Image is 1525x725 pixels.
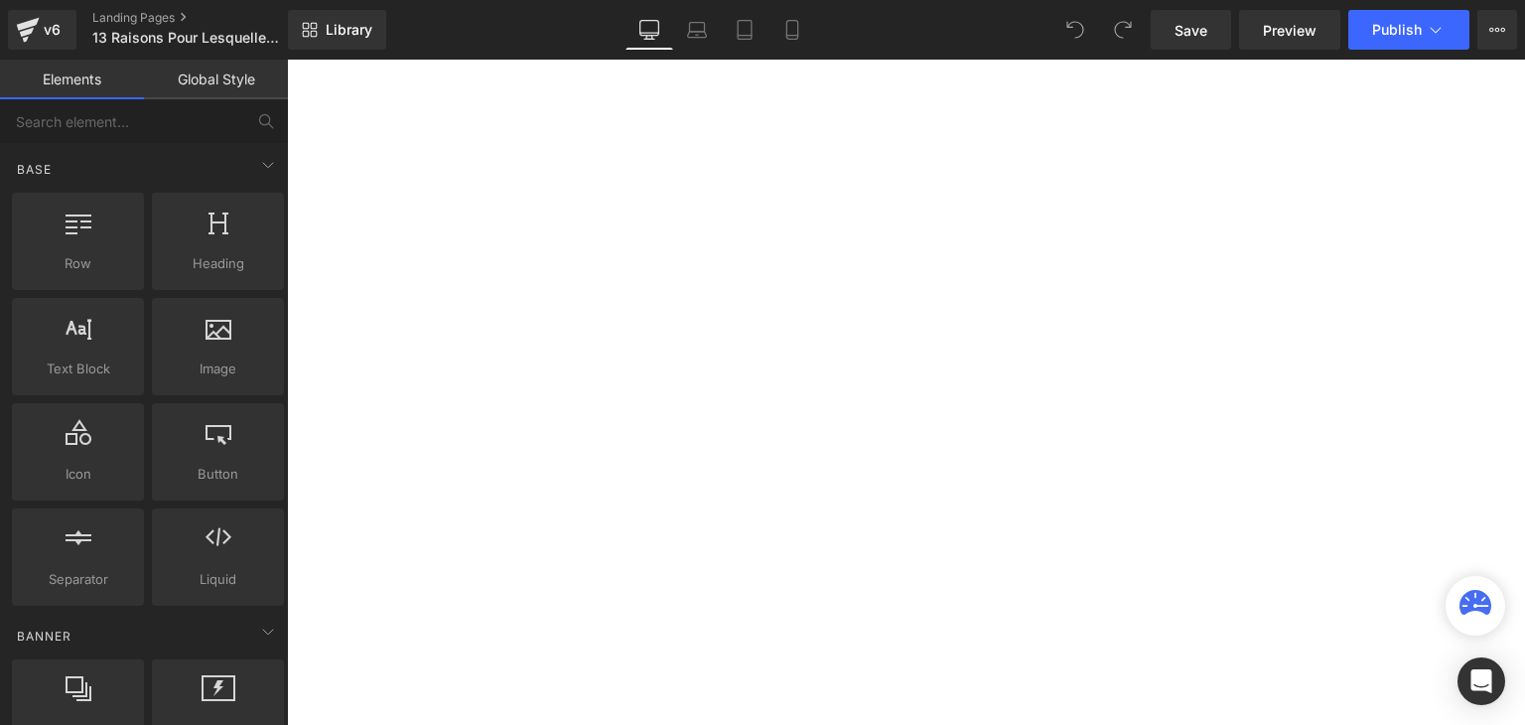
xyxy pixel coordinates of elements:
[158,253,278,274] span: Heading
[18,359,138,379] span: Text Block
[144,60,288,99] a: Global Style
[92,30,283,46] span: 13 Raisons Pour Lesquelles cette Litière Explose
[15,627,73,646] span: Banner
[673,10,721,50] a: Laptop
[18,464,138,485] span: Icon
[1372,22,1422,38] span: Publish
[18,569,138,590] span: Separator
[158,464,278,485] span: Button
[1239,10,1340,50] a: Preview
[158,359,278,379] span: Image
[721,10,768,50] a: Tablet
[288,10,386,50] a: New Library
[1348,10,1469,50] button: Publish
[326,21,372,39] span: Library
[8,10,76,50] a: v6
[18,253,138,274] span: Row
[1477,10,1517,50] button: More
[1263,20,1317,41] span: Preview
[1103,10,1143,50] button: Redo
[1055,10,1095,50] button: Undo
[625,10,673,50] a: Desktop
[15,160,54,179] span: Base
[1175,20,1207,41] span: Save
[92,10,321,26] a: Landing Pages
[768,10,816,50] a: Mobile
[158,569,278,590] span: Liquid
[40,17,65,43] div: v6
[1457,657,1505,705] div: Open Intercom Messenger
